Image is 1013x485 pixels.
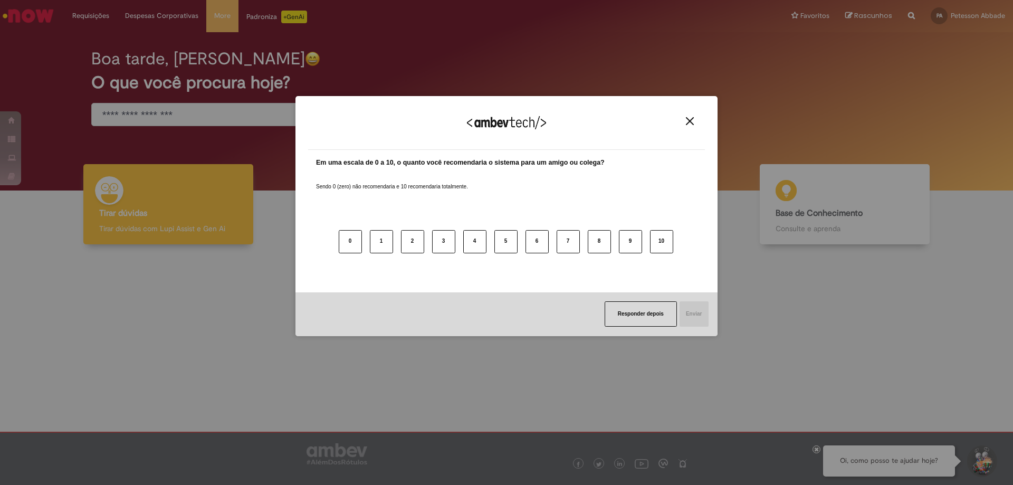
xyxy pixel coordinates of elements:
[557,230,580,253] button: 7
[316,170,468,191] label: Sendo 0 (zero) não recomendaria e 10 recomendaria totalmente.
[683,117,697,126] button: Close
[588,230,611,253] button: 8
[339,230,362,253] button: 0
[525,230,549,253] button: 6
[370,230,393,253] button: 1
[316,158,605,168] label: Em uma escala de 0 a 10, o quanto você recomendaria o sistema para um amigo ou colega?
[401,230,424,253] button: 2
[650,230,673,253] button: 10
[605,301,677,327] button: Responder depois
[494,230,518,253] button: 5
[432,230,455,253] button: 3
[686,117,694,125] img: Close
[463,230,486,253] button: 4
[619,230,642,253] button: 9
[467,116,546,129] img: Logo Ambevtech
